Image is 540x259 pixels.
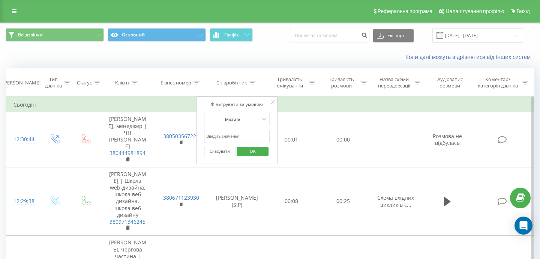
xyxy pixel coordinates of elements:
div: Тривалість очікування [273,76,307,89]
div: Тип дзвінка [45,76,62,89]
span: OK [242,145,263,157]
span: Реферальна програма [378,8,433,14]
td: [PERSON_NAME], менеджер | ЧП [PERSON_NAME] [101,112,154,167]
span: Всі дзвінки [18,32,43,38]
button: Експорт [373,29,414,42]
button: Графік [210,28,253,42]
button: Основний [108,28,206,42]
div: Open Intercom Messenger [514,217,532,235]
td: Сьогодні [6,97,534,112]
div: Аудіозапис розмови [429,76,470,89]
td: 00:01 [266,112,318,167]
div: Коментар/категорія дзвінка [476,76,520,89]
td: 00:00 [317,112,369,167]
div: 12:29:38 [13,194,31,209]
div: Статус [77,80,92,86]
span: Вихід [517,8,530,14]
td: [PERSON_NAME] (SIP) [208,167,266,236]
div: Фільтрувати за умовою [204,101,270,108]
button: OK [237,147,269,156]
input: Введіть значення [204,130,270,143]
a: 380444981894 [109,149,145,157]
div: Тривалість розмови [324,76,358,89]
span: Схема вхідних викликів с... [377,194,414,208]
div: 12:30:44 [13,132,31,147]
div: [PERSON_NAME] [3,80,40,86]
button: Скасувати [204,147,236,156]
td: 00:08 [266,167,318,236]
input: Пошук за номером [290,29,369,42]
a: 380671123930 [163,194,199,201]
a: Коли дані можуть відрізнятися вiд інших систем [405,53,534,60]
span: Графік [224,32,239,38]
div: Співробітник [216,80,247,86]
td: 00:25 [317,167,369,236]
div: Назва схеми переадресації [376,76,412,89]
td: [PERSON_NAME] | Школа web-дизайна, школа веб дизайна, школа веб дизайну [101,167,154,236]
span: Налаштування профілю [445,8,504,14]
button: Всі дзвінки [6,28,104,42]
a: 380503567221 [163,133,199,140]
a: 380971346245 [109,218,145,225]
div: Клієнт [115,80,129,86]
span: Розмова не відбулась [433,133,462,146]
div: Бізнес номер [160,80,191,86]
